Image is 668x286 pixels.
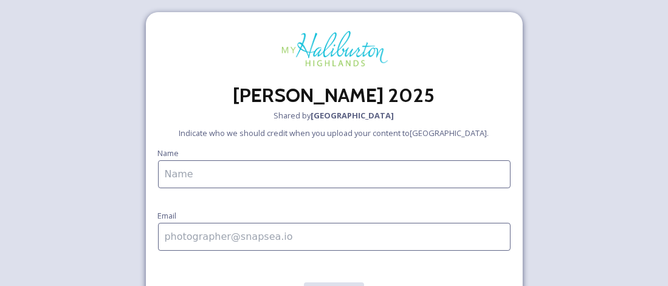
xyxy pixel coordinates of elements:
[158,210,177,221] span: Email
[274,110,394,121] span: Shared by
[274,24,395,75] img: MYHH_Colour.png
[158,148,179,158] span: Name
[158,160,511,188] input: Name
[311,110,394,121] strong: [GEOGRAPHIC_DATA]
[158,223,511,251] input: photographer@snapsea.io
[179,128,489,139] span: Indicate who we should credit when you upload your content to [GEOGRAPHIC_DATA] .
[158,81,511,110] h2: [PERSON_NAME] 2025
